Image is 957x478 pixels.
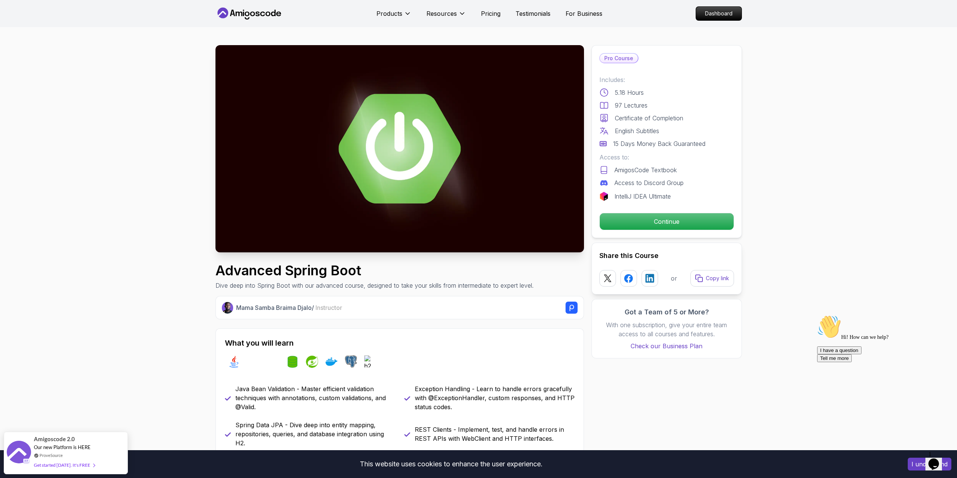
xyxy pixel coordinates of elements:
[908,458,951,470] button: Accept cookies
[286,356,298,368] img: spring-data-jpa logo
[599,75,734,84] p: Includes:
[3,35,47,42] button: I have a question
[613,139,705,148] p: 15 Days Money Back Guaranteed
[222,302,234,314] img: Nelson Djalo
[706,275,729,282] p: Copy link
[215,263,534,278] h1: Advanced Spring Boot
[566,9,602,18] a: For Business
[376,9,402,18] p: Products
[614,165,677,175] p: AmigosCode Textbook
[426,9,457,18] p: Resources
[364,355,376,367] img: h2 logo
[696,6,742,21] a: Dashboard
[925,448,949,470] iframe: chat widget
[615,126,659,135] p: English Subtitles
[599,192,608,201] img: jetbrains logo
[599,153,734,162] p: Access to:
[600,213,734,230] p: Continue
[696,7,742,20] p: Dashboard
[6,456,896,472] div: This website uses cookies to enhance the user experience.
[3,3,27,27] img: :wave:
[3,3,138,50] div: 👋Hi! How can we help?I have a questionTell me more
[814,312,949,444] iframe: chat widget
[34,435,75,443] span: Amigoscode 2.0
[415,384,575,411] p: Exception Handling - Learn to handle errors gracefully with @ExceptionHandler, custom responses, ...
[376,9,411,24] button: Products
[7,441,31,465] img: provesource social proof notification image
[599,307,734,317] h3: Got a Team of 5 or More?
[225,338,575,348] h2: What you will learn
[481,9,500,18] a: Pricing
[39,452,63,458] a: ProveSource
[415,425,575,443] p: REST Clients - Implement, test, and handle errors in REST APIs with WebClient and HTTP interfaces.
[235,420,395,448] p: Spring Data JPA - Dive deep into entity mapping, repositories, queries, and database integration ...
[615,101,648,110] p: 97 Lectures
[599,250,734,261] h2: Share this Course
[228,356,240,368] img: java logo
[690,270,734,287] button: Copy link
[345,355,357,367] img: postgres logo
[215,281,534,290] p: Dive deep into Spring Boot with our advanced course, designed to take your skills from intermedia...
[3,23,74,28] span: Hi! How can we help?
[236,303,342,312] p: Mama Samba Braima Djalo /
[426,9,466,24] button: Resources
[599,320,734,338] p: With one subscription, give your entire team access to all courses and features.
[235,384,395,411] p: Java Bean Validation - Master efficient validation techniques with annotations, custom validation...
[315,304,342,311] span: Instructor
[215,45,584,252] img: advanced-spring-boot_thumbnail
[614,192,671,201] p: IntelliJ IDEA Ultimate
[671,274,677,283] p: or
[615,114,683,123] p: Certificate of Completion
[3,42,38,50] button: Tell me more
[325,356,337,368] img: docker logo
[614,178,684,187] p: Access to Discord Group
[599,213,734,230] button: Continue
[599,341,734,351] a: Check our Business Plan
[516,9,551,18] a: Testimonials
[34,461,95,469] div: Get started [DATE]. It's FREE
[615,88,644,97] p: 5.18 Hours
[306,356,318,368] img: spring-security logo
[600,54,638,63] p: Pro Course
[34,444,91,450] span: Our new Platform is HERE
